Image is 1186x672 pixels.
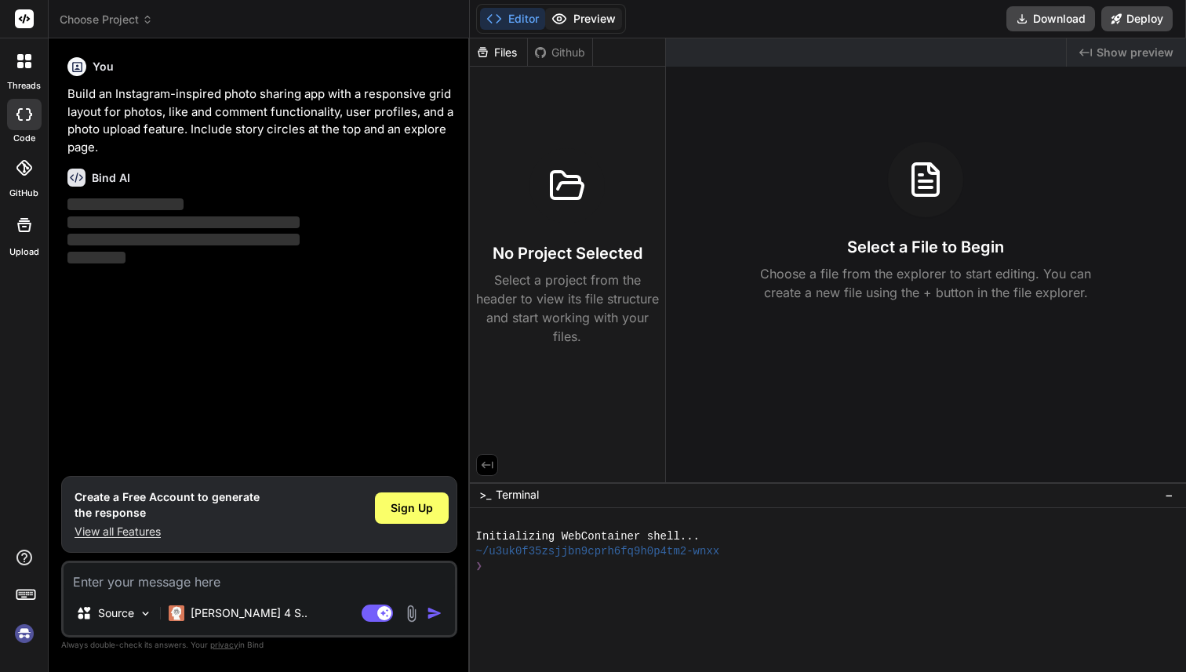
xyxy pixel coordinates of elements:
[67,198,184,210] span: ‌
[476,544,720,559] span: ~/u3uk0f35zsjjbn9cprh6fq9h0p4tm2-wnxx
[9,187,38,200] label: GitHub
[67,252,126,263] span: ‌
[67,85,454,156] p: Build an Instagram-inspired photo sharing app with a responsive grid layout for photos, like and ...
[476,529,700,544] span: Initializing WebContainer shell...
[67,234,300,245] span: ‌
[402,605,420,623] img: attachment
[60,12,153,27] span: Choose Project
[11,620,38,647] img: signin
[139,607,152,620] img: Pick Models
[476,271,659,346] p: Select a project from the header to view its file structure and start working with your files.
[1006,6,1095,31] button: Download
[391,500,433,516] span: Sign Up
[75,489,260,521] h1: Create a Free Account to generate the response
[476,559,482,574] span: ❯
[169,605,184,621] img: Claude 4 Sonnet
[496,487,539,503] span: Terminal
[1101,6,1173,31] button: Deploy
[1097,45,1173,60] span: Show preview
[61,637,457,652] p: Always double-check its answers. Your in Bind
[75,524,260,539] p: View all Features
[493,242,642,264] h3: No Project Selected
[750,264,1101,302] p: Choose a file from the explorer to start editing. You can create a new file using the + button in...
[480,8,545,30] button: Editor
[479,487,491,503] span: >_
[9,245,39,259] label: Upload
[93,59,114,74] h6: You
[1162,482,1177,507] button: −
[210,640,238,649] span: privacy
[92,170,130,186] h6: Bind AI
[427,605,442,621] img: icon
[7,79,41,93] label: threads
[1165,487,1173,503] span: −
[470,45,527,60] div: Files
[98,605,134,621] p: Source
[191,605,307,621] p: [PERSON_NAME] 4 S..
[545,8,622,30] button: Preview
[847,236,1004,258] h3: Select a File to Begin
[528,45,592,60] div: Github
[13,132,35,145] label: code
[67,216,300,228] span: ‌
